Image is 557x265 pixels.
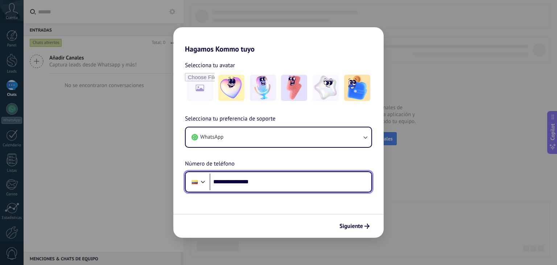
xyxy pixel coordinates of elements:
button: Siguiente [336,220,373,232]
span: Número de teléfono [185,159,235,169]
h2: Hagamos Kommo tuyo [173,27,384,53]
img: -2.jpeg [250,75,276,101]
div: Ecuador: + 593 [188,174,202,189]
span: Selecciona tu preferencia de soporte [185,114,276,124]
span: WhatsApp [200,134,223,141]
span: Siguiente [339,224,363,229]
img: -5.jpeg [344,75,370,101]
img: -3.jpeg [281,75,307,101]
img: -1.jpeg [218,75,244,101]
img: -4.jpeg [313,75,339,101]
span: Selecciona tu avatar [185,61,235,70]
button: WhatsApp [186,127,371,147]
